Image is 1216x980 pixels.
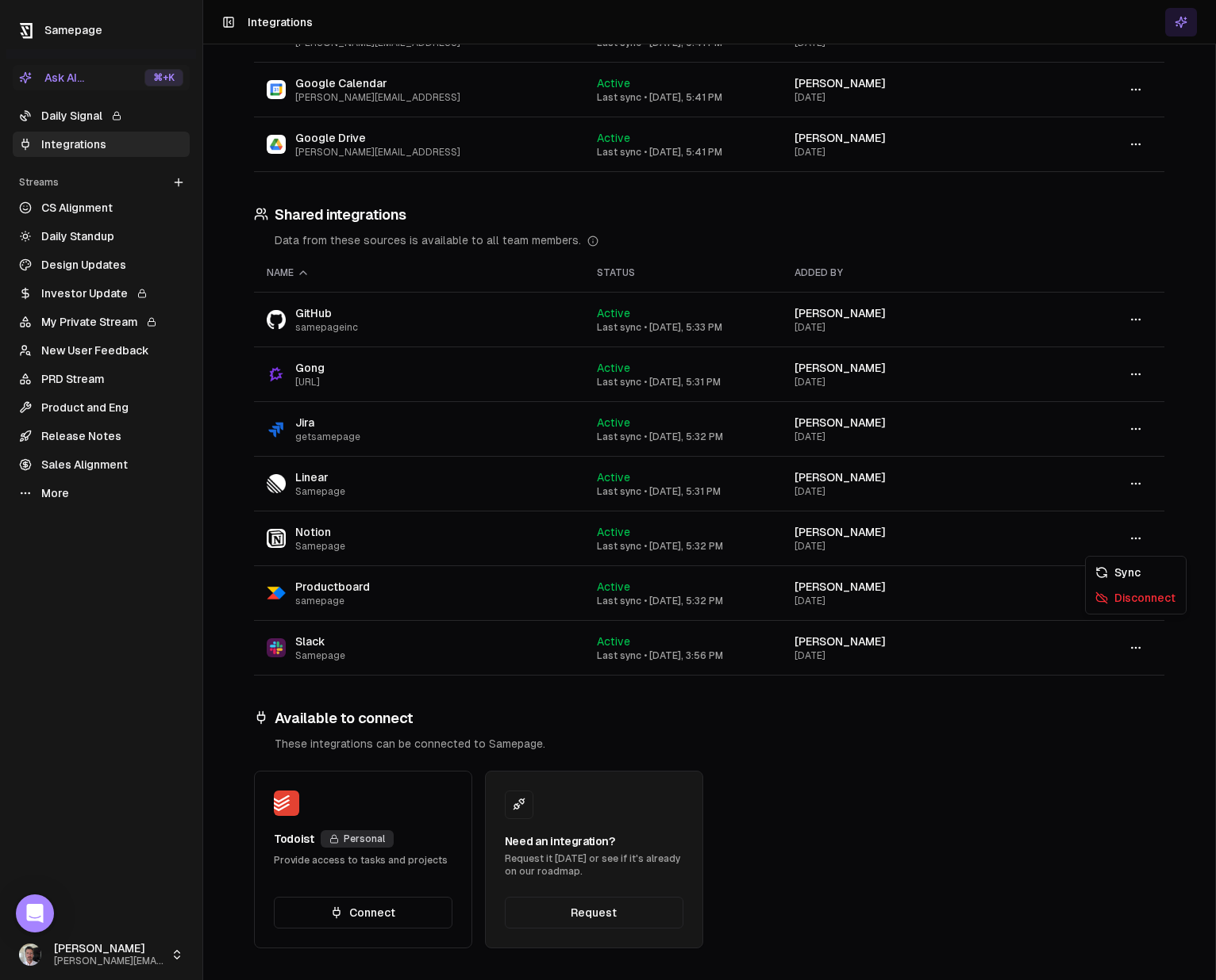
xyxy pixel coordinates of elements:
a: Design Updates [13,252,190,278]
a: CS Alignment [13,195,190,220]
div: [DATE] [795,595,1033,607]
div: Personal [321,830,394,848]
div: Added by [795,266,1033,279]
img: Slack [267,638,286,657]
button: [PERSON_NAME][PERSON_NAME][EMAIL_ADDRESS] [13,936,190,974]
a: PRD Stream [13,366,190,392]
div: Disconnect [1089,585,1183,611]
button: Ask AI...⌘+K [13,65,190,90]
div: Last sync • [DATE], 5:33 PM [597,321,769,334]
span: [PERSON_NAME][EMAIL_ADDRESS] [54,955,164,967]
div: ⌘ +K [144,69,183,86]
div: Last sync • [DATE], 5:41 PM [597,146,769,159]
img: Productboard [267,584,286,603]
button: Connect [274,897,452,928]
span: [PERSON_NAME] [795,362,886,374]
span: samepage [295,595,370,607]
a: Daily Standup [13,224,190,249]
div: Open Intercom Messenger [16,894,54,932]
span: Active [597,132,630,144]
img: Jira [267,419,286,438]
div: Last sync • [DATE], 5:32 PM [597,540,769,553]
a: Request [505,897,683,928]
div: Last sync • [DATE], 3:56 PM [597,649,769,662]
div: [DATE] [795,321,1033,334]
a: Product and Eng [13,395,190,420]
span: [PERSON_NAME] [54,942,164,956]
div: [DATE] [795,91,1033,104]
span: [PERSON_NAME] [795,416,886,429]
span: Google Calendar [295,75,460,91]
span: Notion [295,524,345,540]
span: Active [597,77,630,90]
span: Productboard [295,579,370,595]
span: Samepage [295,649,345,662]
img: GitHub [267,310,286,328]
div: [DATE] [795,540,1033,553]
div: [DATE] [795,376,1033,389]
span: Jira [295,415,360,431]
div: Last sync • [DATE], 5:31 PM [597,376,769,389]
span: Active [597,635,630,648]
span: Samepage [295,540,345,553]
div: [DATE] [795,146,1033,159]
h3: Shared integrations [254,204,1164,226]
img: Google Drive [267,135,286,154]
span: Samepage [44,24,102,36]
img: Todoist [274,791,299,816]
span: Active [597,580,630,593]
img: _image [19,944,41,966]
img: Gong [267,365,286,384]
span: [PERSON_NAME] [795,471,886,484]
span: [PERSON_NAME] [795,635,886,648]
div: Last sync • [DATE], 5:31 PM [597,485,769,498]
div: Provide access to tasks and projects [274,854,452,867]
span: [PERSON_NAME] [795,580,886,593]
h3: Available to connect [254,707,1164,729]
a: Integrations [13,132,190,157]
a: Daily Signal [13,103,190,128]
span: Slack [295,634,345,649]
a: New User Feedback [13,338,190,363]
span: Active [597,526,630,538]
div: Streams [13,170,190,195]
div: Ask AI... [19,70,84,86]
span: Gong [295,360,325,376]
div: Request it [DATE] or see if it's already on our roadmap. [505,852,683,878]
a: Investor Update [13,281,190,306]
span: Active [597,416,630,429]
div: Last sync • [DATE], 5:32 PM [597,595,769,607]
span: [PERSON_NAME] [795,132,886,144]
a: Release Notes [13,423,190,449]
img: Notion [267,529,286,548]
span: getsamepage [295,431,360,443]
span: Active [597,362,630,374]
div: Status [597,266,769,279]
a: My Private Stream [13,309,190,335]
span: [URL] [295,376,325,389]
span: samepageinc [295,321,358,334]
div: Last sync • [DATE], 5:32 PM [597,431,769,443]
img: Linear [267,474,286,493]
div: Need an integration? [505,833,683,849]
span: Google Drive [295,130,460,146]
span: GitHub [295,305,358,321]
a: Sales Alignment [13,452,190,477]
span: [PERSON_NAME][EMAIL_ADDRESS] [295,146,460,159]
div: [DATE] [795,485,1033,498]
span: [PERSON_NAME] [795,526,886,538]
span: Active [597,471,630,484]
span: [PERSON_NAME] [795,307,886,320]
div: [DATE] [795,649,1033,662]
div: Sync [1089,560,1183,585]
a: More [13,480,190,506]
div: Data from these sources is available to all team members. [275,232,1164,248]
div: These integrations can be connected to Samepage. [275,736,1164,752]
span: Linear [295,469,345,485]
span: Active [597,307,630,320]
span: [PERSON_NAME][EMAIL_ADDRESS] [295,91,460,104]
div: [DATE] [795,431,1033,443]
div: Todoist [274,831,314,847]
span: [PERSON_NAME] [795,77,886,90]
span: Samepage [295,485,345,498]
